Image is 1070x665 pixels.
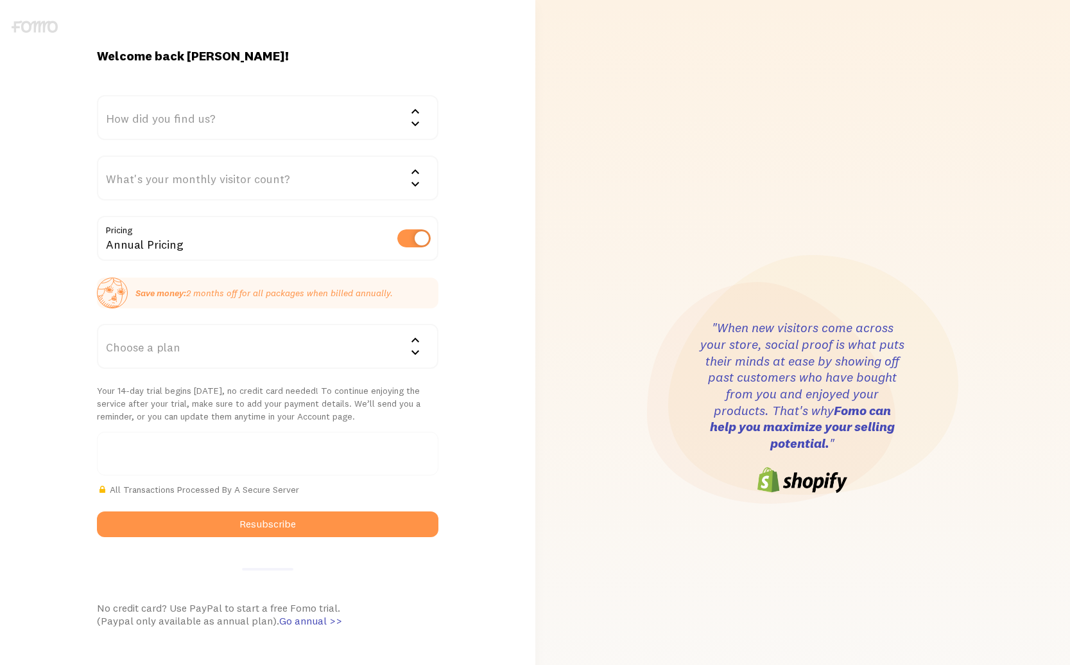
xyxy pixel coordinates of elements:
[105,448,430,459] iframe: Secure payment input frame
[279,614,342,627] span: Go annual >>
[97,601,438,627] div: No credit card? Use PayPal to start a free Fomo trial. (Paypal only available as annual plan).
[97,511,438,537] button: Resubscribe
[757,467,847,493] img: shopify-logo-6cb0242e8808f3daf4ae861e06351a6977ea544d1a5c563fd64e3e69b7f1d4c4.png
[135,287,393,299] p: 2 months off for all packages when billed annually.
[12,21,58,33] img: fomo-logo-gray-b99e0e8ada9f9040e2984d0d95b3b12da0074ffd48d1e5cb62ac37fc77b0b268.svg
[97,216,438,263] div: Annual Pricing
[97,48,438,64] h1: Welcome back [PERSON_NAME]!
[97,483,438,496] p: All Transactions Processed By A Secure Server
[97,95,438,140] div: How did you find us?
[97,324,438,369] div: Choose a plan
[97,155,438,200] div: What's your monthly visitor count?
[97,384,438,423] p: Your 14-day trial begins [DATE], no credit card needed! To continue enjoying the service after yo...
[700,319,905,452] h3: "When new visitors come across your store, social proof is what puts their minds at ease by showi...
[135,287,186,299] strong: Save money:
